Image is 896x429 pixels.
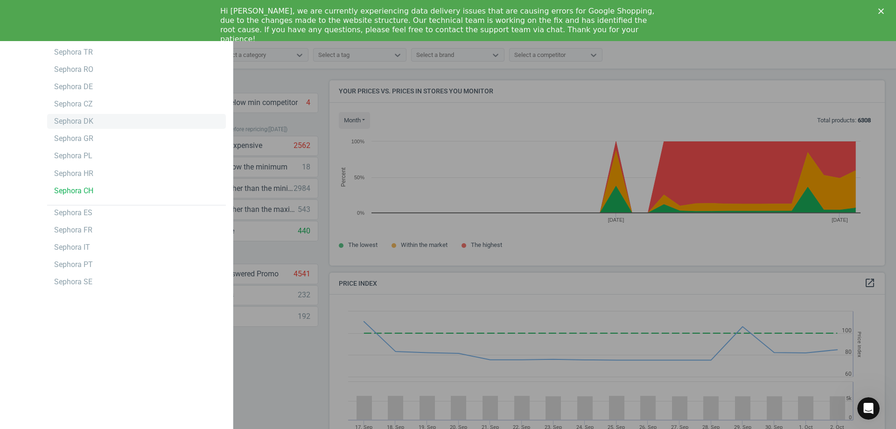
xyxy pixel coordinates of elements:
div: Hi [PERSON_NAME], we are currently experiencing data delivery issues that are causing errors for ... [220,7,661,44]
div: Sephora CZ [54,99,93,109]
div: Sephora DK [54,116,93,127]
div: Sephora HR [54,169,93,179]
div: Sephora SE [54,277,92,287]
div: Sephora ES [54,208,92,218]
div: Sephora CH [54,186,93,196]
div: Sephora IT [54,242,90,253]
div: Sephora PL [54,151,92,161]
div: Sephora RO [54,64,93,75]
div: Sephora DE [54,82,93,92]
div: Sephora TR [54,47,93,57]
div: Sephora PT [54,260,93,270]
div: Close [878,8,888,14]
div: Sephora FR [54,225,92,235]
div: Sephora GR [54,134,93,144]
iframe: Intercom live chat [857,397,880,420]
